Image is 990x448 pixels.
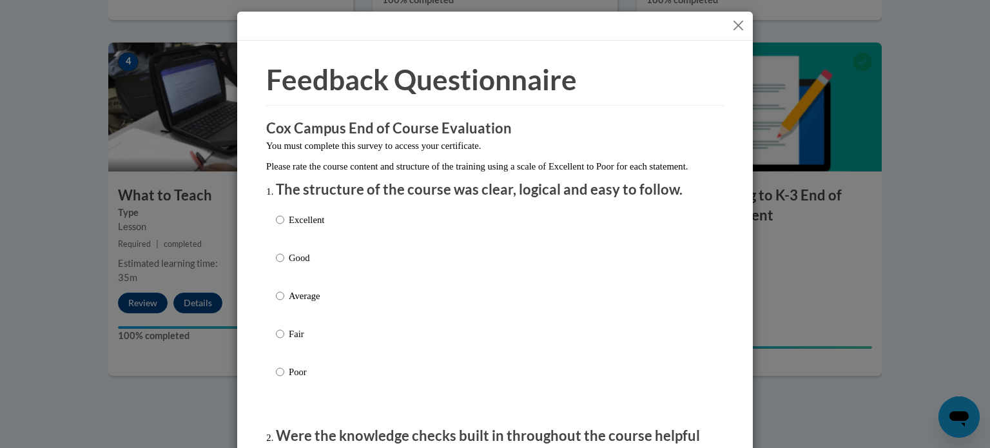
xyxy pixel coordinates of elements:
[289,289,324,303] p: Average
[276,365,284,379] input: Poor
[276,180,714,200] p: The structure of the course was clear, logical and easy to follow.
[289,213,324,227] p: Excellent
[289,251,324,265] p: Good
[266,119,724,139] h3: Cox Campus End of Course Evaluation
[289,365,324,379] p: Poor
[276,251,284,265] input: Good
[289,327,324,341] p: Fair
[266,63,577,96] span: Feedback Questionnaire
[266,159,724,173] p: Please rate the course content and structure of the training using a scale of Excellent to Poor f...
[276,289,284,303] input: Average
[276,213,284,227] input: Excellent
[730,17,746,34] button: Close
[276,327,284,341] input: Fair
[266,139,724,153] p: You must complete this survey to access your certificate.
